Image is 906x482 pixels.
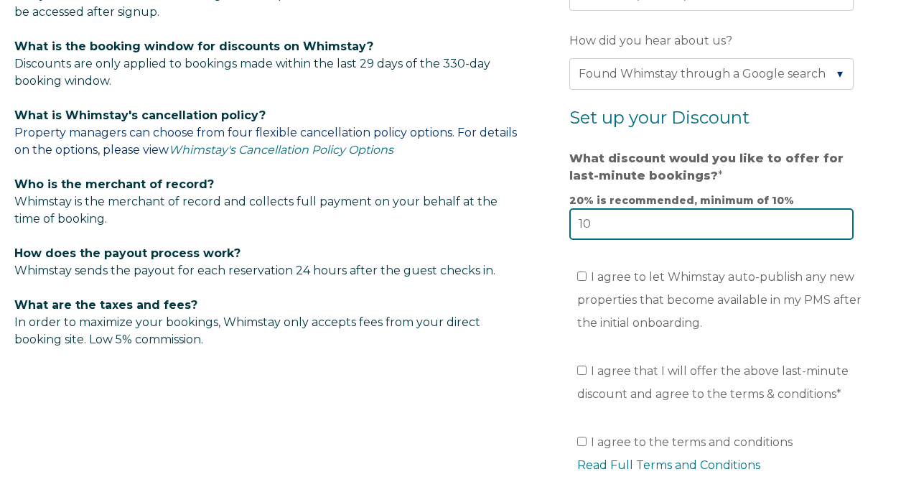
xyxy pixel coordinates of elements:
p: Property managers can choose from four flexible cancellation policy options. For details on the o... [14,107,518,159]
span: What is Whimstay's cancellation policy? [14,108,266,122]
span: How does the payout process work? [14,246,240,260]
span: Set up your Discount [569,107,749,128]
span: What are the taxes and fees? [14,298,197,312]
span: Who is the merchant of record? [14,177,214,191]
input: I agree to let Whimstay auto-publish any new properties that become available in my PMS after the... [577,272,587,281]
span: How did you hear about us? [569,29,732,52]
span: Whimstay sends the payout for each reservation 24 hours after the guest checks in. [14,264,495,277]
a: Read Full Terms and Conditions [577,458,760,472]
a: Whimstay's Cancellation Policy Options [169,143,393,157]
span: Discounts are only applied to bookings made within the last 29 days of the 330-day booking window. [14,57,490,88]
span: In order to maximize your bookings, Whimstay only accepts fees from your direct booking site. Low... [14,298,480,346]
input: I agree that I will offer the above last-minute discount and agree to the terms & conditions* [577,366,587,375]
strong: What discount would you like to offer for last-minute bookings? [569,152,844,182]
span: I agree that I will offer the above last-minute discount and agree to the terms & conditions [577,364,849,401]
input: I agree to the terms and conditionsRead Full Terms and Conditions* [577,437,587,446]
span: Whimstay is the merchant of record and collects full payment on your behalf at the time of booking. [14,195,498,226]
span: What is the booking window for discounts on Whimstay? [14,40,373,53]
strong: 20% is recommended, minimum of 10% [569,194,794,207]
span: I agree to let Whimstay auto-publish any new properties that become available in my PMS after the... [577,270,861,330]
